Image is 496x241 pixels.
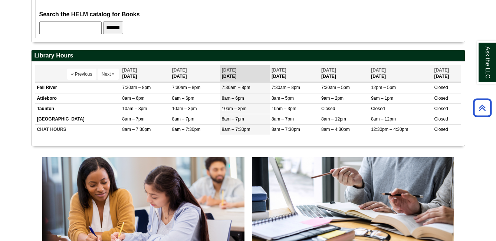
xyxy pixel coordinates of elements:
[222,127,250,132] span: 8am – 7:30pm
[272,85,300,90] span: 7:30am – 8pm
[371,116,396,122] span: 8am – 12pm
[122,116,145,122] span: 8am – 7pm
[67,69,96,80] button: « Previous
[270,65,319,82] th: [DATE]
[122,96,145,101] span: 8am – 6pm
[172,67,187,73] span: [DATE]
[272,116,294,122] span: 8am – 7pm
[172,85,201,90] span: 7:30am – 8pm
[122,67,137,73] span: [DATE]
[32,50,465,62] h2: Library Hours
[371,85,396,90] span: 12pm – 5pm
[371,96,393,101] span: 9am – 1pm
[272,127,300,132] span: 8am – 7:30pm
[122,85,151,90] span: 7:30am – 8pm
[222,96,244,101] span: 8am – 6pm
[172,96,194,101] span: 8am – 6pm
[39,9,140,20] label: Search the HELM catalog for Books
[35,114,121,124] td: [GEOGRAPHIC_DATA]
[321,67,336,73] span: [DATE]
[222,106,247,111] span: 10am – 3pm
[321,85,350,90] span: 7:30am – 5pm
[272,96,294,101] span: 8am – 5pm
[122,106,147,111] span: 10am – 3pm
[369,65,432,82] th: [DATE]
[434,116,448,122] span: Closed
[371,106,385,111] span: Closed
[35,124,121,135] td: CHAT HOURS
[319,65,369,82] th: [DATE]
[432,65,461,82] th: [DATE]
[321,116,346,122] span: 8am – 12pm
[434,127,448,132] span: Closed
[434,85,448,90] span: Closed
[121,65,170,82] th: [DATE]
[321,127,350,132] span: 8am – 4:30pm
[98,69,119,80] button: Next »
[434,106,448,111] span: Closed
[434,67,449,73] span: [DATE]
[172,106,197,111] span: 10am – 3pm
[321,106,335,111] span: Closed
[222,85,250,90] span: 7:30am – 8pm
[35,103,121,114] td: Taunton
[222,67,237,73] span: [DATE]
[272,67,286,73] span: [DATE]
[172,127,201,132] span: 8am – 7:30pm
[321,96,344,101] span: 9am – 2pm
[371,127,408,132] span: 12:30pm – 4:30pm
[170,65,220,82] th: [DATE]
[272,106,296,111] span: 10am – 3pm
[371,67,386,73] span: [DATE]
[434,96,448,101] span: Closed
[35,83,121,93] td: Fall River
[222,116,244,122] span: 8am – 7pm
[122,127,151,132] span: 8am – 7:30pm
[172,116,194,122] span: 8am – 7pm
[35,93,121,103] td: Attleboro
[220,65,270,82] th: [DATE]
[470,103,494,113] a: Back to Top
